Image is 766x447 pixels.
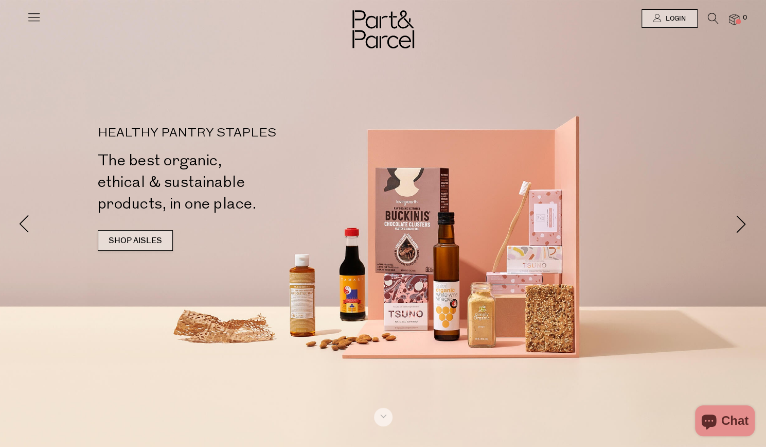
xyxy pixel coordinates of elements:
h2: The best organic, ethical & sustainable products, in one place. [98,150,387,215]
img: Part&Parcel [352,10,414,48]
a: SHOP AISLES [98,230,173,251]
inbox-online-store-chat: Shopify online store chat [692,405,758,439]
span: 0 [740,13,750,23]
a: 0 [729,14,739,25]
p: HEALTHY PANTRY STAPLES [98,127,387,140]
a: Login [642,9,698,28]
span: Login [663,14,686,23]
